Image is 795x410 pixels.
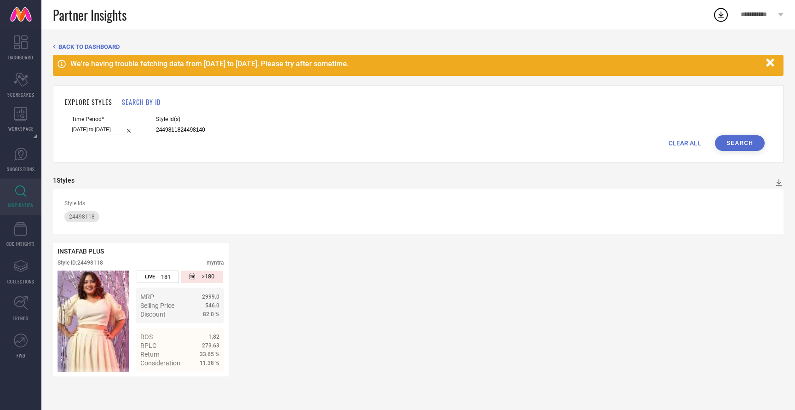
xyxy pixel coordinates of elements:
[7,278,35,285] span: COLLECTIONS
[161,273,171,280] span: 181
[8,54,33,61] span: DASHBOARD
[6,240,35,247] span: CDC INSIGHTS
[69,214,95,220] span: 24498118
[53,6,127,24] span: Partner Insights
[8,125,34,132] span: WORKSPACE
[58,271,129,372] div: Click to view image
[713,6,729,23] div: Open download list
[200,351,219,358] span: 33.65 %
[156,116,289,122] span: Style Id(s)
[7,91,35,98] span: SCORECARDS
[140,342,156,349] span: RPLC
[72,116,135,122] span: Time Period*
[72,125,135,134] input: Select time period
[205,302,219,309] span: 546.0
[668,139,701,147] span: CLEAR ALL
[58,271,129,372] img: Style preview image
[13,315,29,322] span: TRENDS
[140,293,154,300] span: MRP
[58,248,104,255] span: INSTAFAB PLUS
[145,274,155,280] span: LIVE
[199,376,219,383] span: Details
[140,302,174,309] span: Selling Price
[156,125,289,135] input: Enter comma separated style ids e.g. 12345, 67890
[58,260,103,266] div: Style ID: 24498118
[190,376,219,383] a: Details
[200,360,219,366] span: 11.38 %
[207,260,224,266] div: myntra
[140,359,180,367] span: Consideration
[58,43,120,50] span: BACK TO DASHBOARD
[203,311,219,318] span: 82.0 %
[64,200,772,207] div: Style Ids
[140,311,166,318] span: Discount
[53,43,783,50] div: Back TO Dashboard
[140,351,160,358] span: Return
[181,271,223,283] div: Number of days since the style was first listed on the platform
[202,273,214,281] span: >180
[8,202,34,208] span: INSPIRATION
[202,342,219,349] span: 273.63
[202,294,219,300] span: 2999.0
[140,333,153,341] span: ROS
[715,135,765,151] button: Search
[137,271,179,283] div: Number of days the style has been live on the platform
[65,97,112,107] h1: EXPLORE STYLES
[70,59,761,68] div: We're having trouble fetching data from [DATE] to [DATE]. Please try after sometime.
[17,352,25,359] span: FWD
[122,97,161,107] h1: SEARCH BY ID
[53,177,75,184] div: 1 Styles
[7,166,35,173] span: SUGGESTIONS
[208,334,219,340] span: 1.82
